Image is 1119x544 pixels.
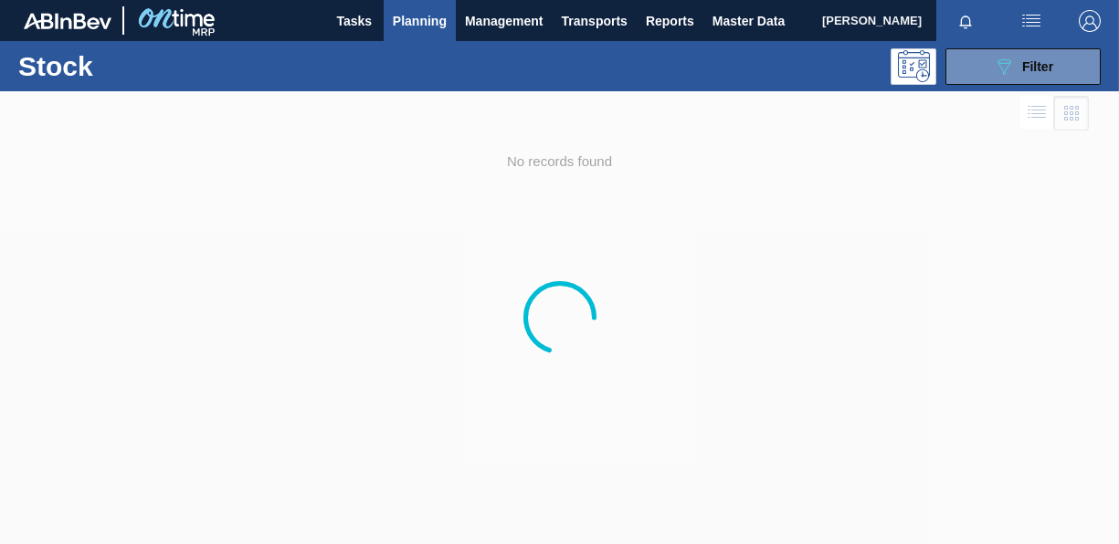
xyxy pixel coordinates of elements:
div: Programming: no user selected [891,48,936,85]
span: Transports [562,10,628,32]
img: TNhmsLtSVTkK8tSr43FrP2fwEKptu5GPRR3wAAAABJRU5ErkJggg== [24,13,111,29]
button: Filter [945,48,1101,85]
span: Filter [1022,59,1053,74]
span: Master Data [713,10,785,32]
span: Planning [393,10,447,32]
h1: Stock [18,56,269,77]
img: Logout [1079,10,1101,32]
button: Notifications [936,8,995,34]
span: Tasks [334,10,375,32]
span: Management [465,10,544,32]
span: Reports [646,10,694,32]
img: userActions [1020,10,1042,32]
